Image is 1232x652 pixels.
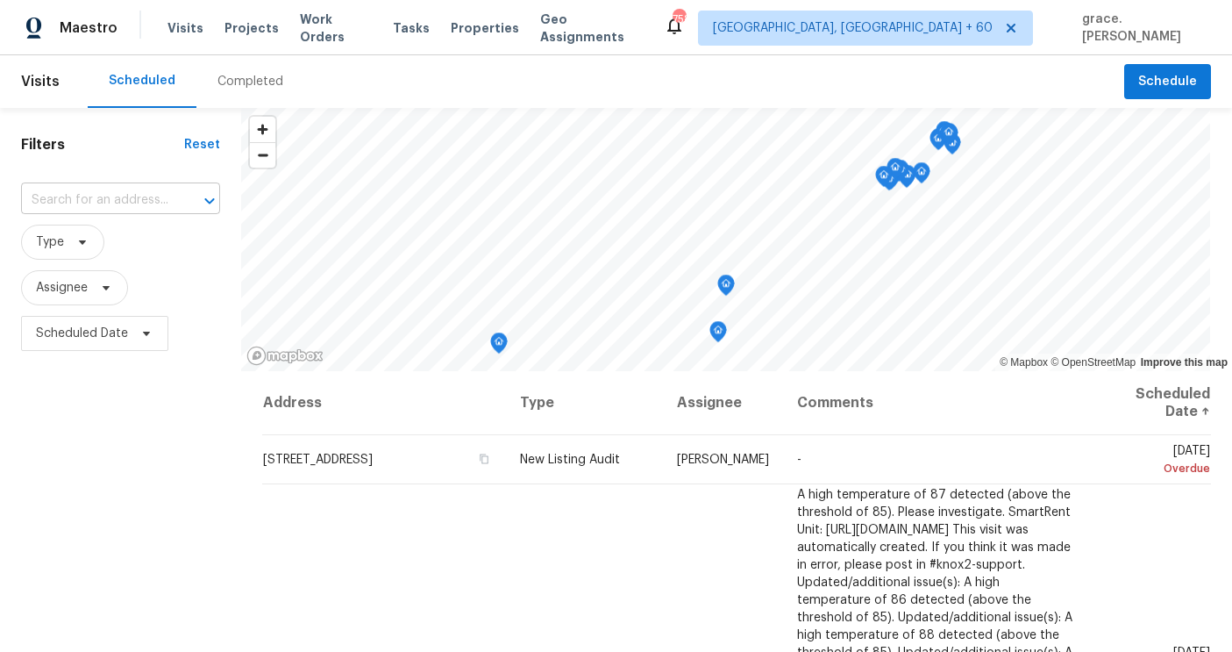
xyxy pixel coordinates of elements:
div: Map marker [875,166,893,193]
span: Visits [21,62,60,101]
th: Type [506,371,663,435]
span: New Listing Audit [520,454,620,466]
span: Maestro [60,19,118,37]
div: Map marker [940,123,958,150]
span: Tasks [393,22,430,34]
button: Zoom out [250,142,275,168]
button: Schedule [1124,64,1211,100]
span: [DATE] [1104,445,1210,477]
span: Geo Assignments [540,11,643,46]
th: Comments [783,371,1090,435]
span: Assignee [36,279,88,297]
button: Zoom in [250,117,275,142]
canvas: Map [241,108,1210,371]
span: [STREET_ADDRESS] [263,454,373,466]
span: Work Orders [300,11,372,46]
div: Scheduled [109,72,175,90]
th: Assignee [663,371,783,435]
button: Copy Address [476,451,492,467]
span: Type [36,233,64,251]
span: - [797,454,801,466]
span: Schedule [1138,71,1197,93]
a: OpenStreetMap [1050,356,1136,369]
a: Improve this map [1141,356,1228,369]
div: Overdue [1104,460,1210,477]
div: 758 [673,11,685,28]
button: Open [197,189,222,213]
div: Map marker [709,321,727,348]
span: grace.[PERSON_NAME] [1075,11,1206,46]
div: Completed [217,73,283,90]
div: Map marker [717,275,735,302]
div: Map marker [936,121,953,148]
div: Map marker [913,162,930,190]
div: Reset [184,136,220,154]
div: Map marker [490,333,508,360]
h1: Filters [21,136,184,154]
span: [PERSON_NAME] [677,454,769,466]
div: Map marker [929,129,947,156]
div: Map marker [887,158,904,185]
div: Map marker [930,128,948,155]
a: Mapbox [1000,356,1048,369]
span: Properties [451,19,519,37]
span: Scheduled Date [36,325,128,342]
input: Search for an address... [21,187,171,214]
th: Address [262,371,506,435]
a: Mapbox homepage [246,346,324,366]
span: Projects [224,19,279,37]
span: Visits [167,19,203,37]
th: Scheduled Date ↑ [1090,371,1211,435]
span: [GEOGRAPHIC_DATA], [GEOGRAPHIC_DATA] + 60 [713,19,993,37]
span: Zoom out [250,143,275,168]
